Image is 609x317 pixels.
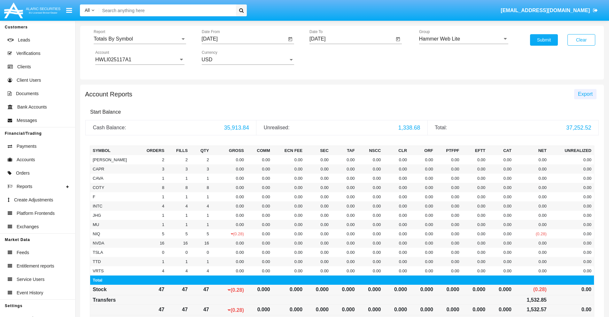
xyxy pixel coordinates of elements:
td: 4 [190,266,212,275]
td: 0.000 [246,285,273,295]
td: 0.00 [436,201,462,211]
td: 0.00 [514,248,549,257]
span: Client Users [17,77,41,84]
th: EFTT [462,146,488,155]
td: 0.00 [305,201,331,211]
span: All [85,8,90,13]
td: TTD [90,257,135,266]
td: 1 [167,174,190,183]
td: 0.00 [549,257,594,266]
td: 0.00 [357,192,384,201]
td: 0.00 [212,155,246,164]
th: Net [514,146,549,155]
td: 0.00 [212,164,246,174]
td: INTC [90,201,135,211]
td: CAPR [90,164,135,174]
td: 0.00 [462,229,488,238]
td: 0.00 [383,229,410,238]
th: ORF [410,146,436,155]
td: 0.000 [462,285,488,295]
td: 0.00 [549,229,594,238]
td: 2 [190,155,212,164]
td: 1 [190,211,212,220]
td: 1 [190,220,212,229]
td: 0.00 [410,201,436,211]
td: 0.00 [488,174,514,183]
td: 0.00 [246,211,273,220]
td: CAVA [90,174,135,183]
td: 0.00 [436,220,462,229]
td: 0.00 [305,211,331,220]
a: All [80,7,99,14]
td: 0.00 [357,155,384,164]
td: 0.00 [462,164,488,174]
td: 0.000 [383,285,410,295]
td: 0.00 [273,174,305,183]
td: 0.00 [331,183,357,192]
td: 0.00 [212,201,246,211]
td: 0.00 [357,248,384,257]
td: 4 [167,201,190,211]
td: 0.00 [410,257,436,266]
td: 0.00 [273,248,305,257]
td: 0.00 [305,238,331,248]
td: TSLA [90,248,135,257]
td: 0.00 [410,229,436,238]
td: 0.00 [212,238,246,248]
td: 4 [135,266,167,275]
td: 0.00 [436,238,462,248]
td: 0.00 [383,155,410,164]
td: 0.00 [383,211,410,220]
td: 0.00 [383,174,410,183]
td: 0.00 [462,248,488,257]
td: 0.00 [383,220,410,229]
th: Qty [190,146,212,155]
div: Unrealised: [264,124,394,132]
td: 0.00 [331,238,357,248]
td: 0.00 [549,211,594,220]
td: 0.00 [488,220,514,229]
td: 0.000 [410,285,436,295]
td: 4 [167,266,190,275]
td: 0.00 [212,211,246,220]
td: 0.00 [331,201,357,211]
td: 0.00 [305,164,331,174]
td: 0.00 [331,220,357,229]
td: 0.00 [436,192,462,201]
td: 8 [190,183,212,192]
span: Event History [17,290,43,296]
td: 0.00 [436,211,462,220]
td: 1 [135,220,167,229]
td: 1 [167,192,190,201]
td: 0.00 [246,174,273,183]
td: 0.00 [383,266,410,275]
td: 0.00 [549,238,594,248]
td: Total [90,275,594,285]
button: Open calendar [394,35,402,43]
td: 0.00 [410,164,436,174]
td: COTY [90,183,135,192]
a: [EMAIL_ADDRESS][DOMAIN_NAME] [498,2,601,19]
span: Leads [18,37,30,43]
td: 0.00 [305,266,331,275]
td: 0.00 [410,183,436,192]
td: 0.00 [246,257,273,266]
td: 0.00 [273,257,305,266]
td: 0.00 [410,266,436,275]
td: 0.00 [383,248,410,257]
td: 0.00 [436,174,462,183]
td: 0.00 [331,155,357,164]
button: Submit [530,34,558,46]
td: (0.28) [212,229,246,238]
td: 0.00 [331,211,357,220]
td: 0.00 [383,164,410,174]
td: 0.00 [357,238,384,248]
td: 0.00 [331,174,357,183]
td: 0.00 [273,211,305,220]
td: 0 [135,248,167,257]
td: 0.00 [357,164,384,174]
td: 0.00 [462,266,488,275]
td: 0.000 [331,285,357,295]
td: 0.00 [305,174,331,183]
th: Gross [212,146,246,155]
